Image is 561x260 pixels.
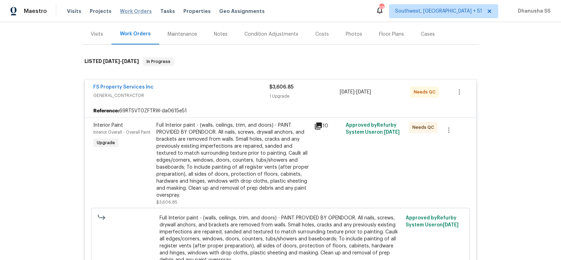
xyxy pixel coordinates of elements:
div: 69RT5VT0ZFTRW-da0615e51 [85,105,476,117]
div: Floor Plans [379,31,404,38]
span: $3,606.85 [269,85,293,90]
a: FS Property Services Inc [93,85,154,90]
div: Costs [315,31,329,38]
span: [DATE] [443,223,459,227]
span: [DATE] [103,59,120,64]
span: [DATE] [384,130,400,135]
span: Interior Overall - Overall Paint [93,130,150,134]
span: Needs QC [412,124,437,131]
span: - [340,89,371,96]
b: Reference: [93,107,119,114]
div: Notes [214,31,228,38]
span: Work Orders [120,8,152,15]
span: Maestro [24,8,47,15]
div: Visits [91,31,103,38]
span: Approved by Refurby System User on [406,216,459,227]
div: 1 Upgrade [269,93,340,100]
div: LISTED [DATE]-[DATE]In Progress [82,50,479,73]
div: Full Interior paint - (walls, ceilings, trim, and doors) - PAINT PROVIDED BY OPENDOOR. All nails,... [156,122,310,199]
div: 599 [379,4,384,11]
span: - [103,59,139,64]
div: 10 [314,122,342,130]
div: Photos [346,31,362,38]
span: $3,606.85 [156,200,177,204]
span: Properties [183,8,211,15]
span: Projects [90,8,111,15]
div: Work Orders [120,30,151,37]
span: In Progress [144,58,173,65]
h6: LISTED [85,57,139,66]
span: [DATE] [340,90,354,94]
span: Geo Assignments [219,8,265,15]
span: [DATE] [122,59,139,64]
div: Maintenance [168,31,197,38]
span: GENERAL_CONTRACTOR [93,92,269,99]
span: Southwest, [GEOGRAPHIC_DATA] + 51 [395,8,482,15]
span: Dhanusha SS [515,8,550,15]
span: Upgrade [94,139,118,146]
div: Cases [421,31,435,38]
span: Needs QC [414,89,438,96]
span: [DATE] [356,90,371,94]
span: Interior Paint [93,123,123,128]
span: Approved by Refurby System User on [346,123,400,135]
span: Tasks [160,9,175,14]
span: Visits [67,8,81,15]
div: Condition Adjustments [244,31,298,38]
